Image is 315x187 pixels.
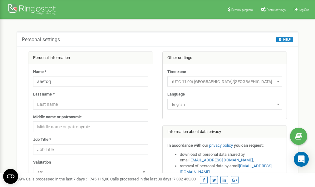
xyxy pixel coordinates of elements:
[33,121,148,132] input: Middle name or patronymic
[33,114,82,120] label: Middle name or patronymic
[299,8,309,12] span: Log Out
[33,160,51,165] label: Salutation
[167,91,185,97] label: Language
[33,99,148,110] input: Last name
[33,167,148,177] span: Mr.
[163,52,287,64] div: Other settings
[209,143,233,148] a: privacy policy
[33,69,47,75] label: Name *
[33,137,51,143] label: Job Title *
[33,76,148,87] input: Name
[180,152,282,163] li: download of personal data shared by email ,
[170,100,280,109] span: English
[267,8,286,12] span: Profile settings
[33,91,55,97] label: Last name *
[167,69,186,75] label: Time zone
[167,76,282,87] span: (UTC-11:00) Pacific/Midway
[163,126,287,138] div: Information about data privacy
[170,77,280,86] span: (UTC-11:00) Pacific/Midway
[234,143,264,148] strong: you can request:
[294,152,309,167] div: Open Intercom Messenger
[26,177,109,181] span: Calls processed in the last 7 days :
[276,37,293,42] button: HELP
[173,177,196,181] u: 7 382 453,00
[167,143,208,148] strong: In accordance with our
[167,99,282,110] span: English
[22,37,60,42] h5: Personal settings
[87,177,109,181] u: 1 745 115,00
[231,8,253,12] span: Referral program
[110,177,196,181] span: Calls processed in the last 30 days :
[35,168,146,177] span: Mr.
[180,163,282,175] li: removal of personal data by email ,
[28,52,153,64] div: Personal information
[189,158,253,162] a: [EMAIL_ADDRESS][DOMAIN_NAME]
[33,144,148,155] input: Job Title
[3,169,18,184] button: Open CMP widget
